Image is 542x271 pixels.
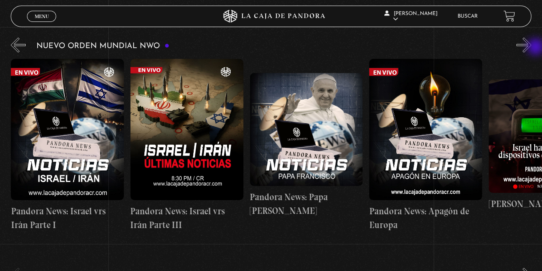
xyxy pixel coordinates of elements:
span: Menu [35,14,49,19]
span: [PERSON_NAME] [384,11,437,22]
h4: Pandora News: Israel vrs Irán Parte III [130,204,243,231]
a: Buscar [458,14,478,19]
a: Pandora News: Israel vrs Irán Parte III [130,59,243,232]
a: Pandora News: Apagón de Europa [369,59,482,232]
h4: Pandora News: Papa [PERSON_NAME] [250,190,363,217]
h4: Pandora News: Apagón de Europa [369,204,482,231]
a: View your shopping cart [503,10,515,22]
h4: Pandora News: Israel vrs Irán Parte I [11,204,124,231]
h3: Nuevo Orden Mundial NWO [36,42,169,50]
span: Cerrar [32,21,52,27]
a: Pandora News: Papa [PERSON_NAME] [250,59,363,232]
button: Next [516,37,531,52]
button: Previous [11,37,26,52]
a: Pandora News: Israel vrs Irán Parte I [11,59,124,232]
